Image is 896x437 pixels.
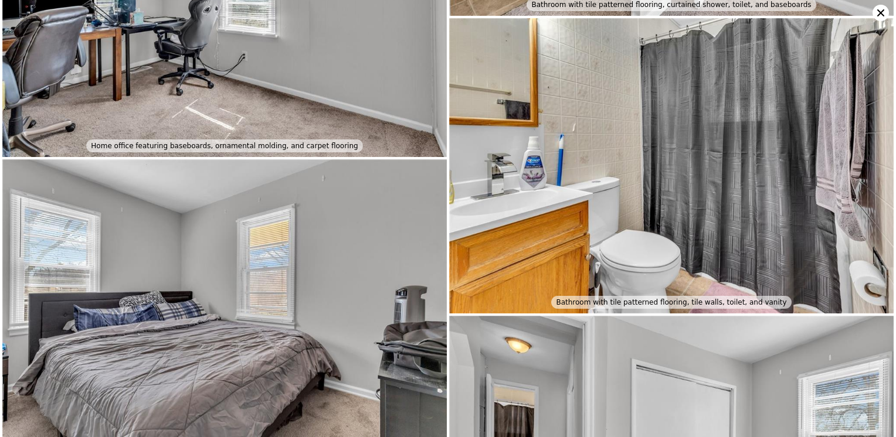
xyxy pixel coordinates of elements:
[449,18,894,313] img: Bathroom with tile patterned flooring, tile walls, toilet, and vanity
[86,139,362,152] div: Home office featuring baseboards, ornamental molding, and carpet flooring
[551,296,791,309] div: Bathroom with tile patterned flooring, tile walls, toilet, and vanity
